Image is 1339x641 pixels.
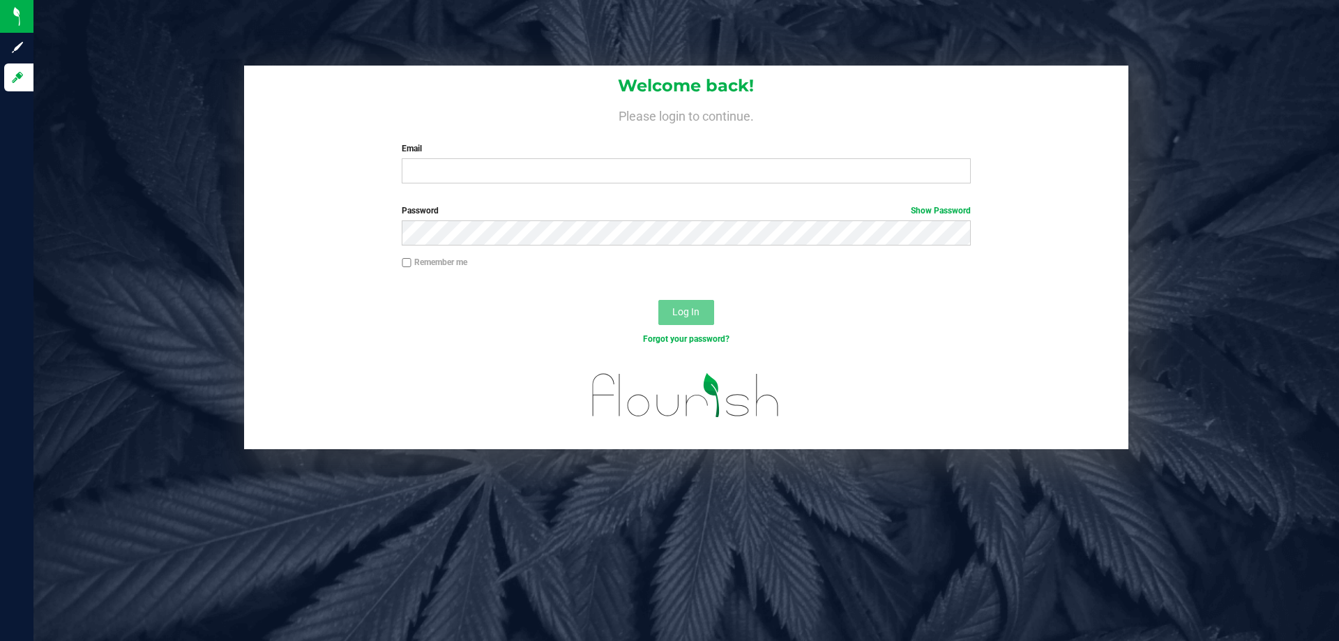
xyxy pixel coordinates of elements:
[658,300,714,325] button: Log In
[244,77,1128,95] h1: Welcome back!
[10,40,24,54] inline-svg: Sign up
[643,334,729,344] a: Forgot your password?
[402,256,467,269] label: Remember me
[672,306,699,317] span: Log In
[911,206,971,216] a: Show Password
[402,142,970,155] label: Email
[244,106,1128,123] h4: Please login to continue.
[575,360,796,431] img: flourish_logo.svg
[10,70,24,84] inline-svg: Log in
[402,258,411,268] input: Remember me
[402,206,439,216] span: Password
